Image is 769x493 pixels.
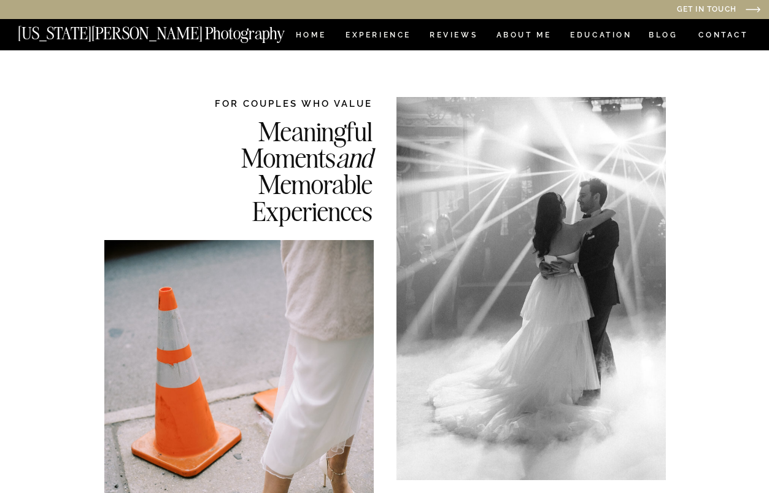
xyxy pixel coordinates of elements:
[569,31,633,42] a: EDUCATION
[698,28,749,42] a: CONTACT
[336,141,373,174] i: and
[496,31,552,42] a: ABOUT ME
[430,31,476,42] a: REVIEWS
[649,31,678,42] a: BLOG
[552,6,736,15] a: Get in Touch
[346,31,410,42] a: Experience
[179,97,373,110] h2: FOR COUPLES WHO VALUE
[293,31,328,42] a: HOME
[18,25,326,36] a: [US_STATE][PERSON_NAME] Photography
[179,118,373,223] h2: Meaningful Moments Memorable Experiences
